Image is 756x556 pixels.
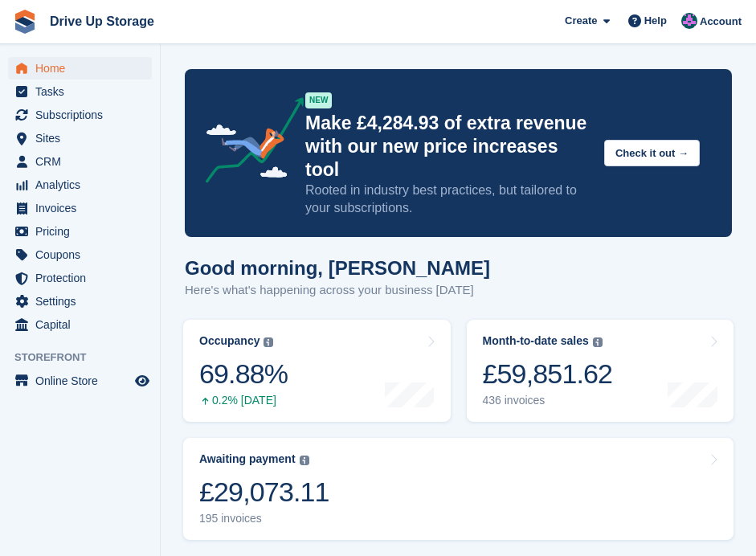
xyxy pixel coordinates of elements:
[35,243,132,266] span: Coupons
[593,337,603,347] img: icon-info-grey-7440780725fd019a000dd9b08b2336e03edf1995a4989e88bcd33f0948082b44.svg
[8,290,152,313] a: menu
[43,8,161,35] a: Drive Up Storage
[8,150,152,173] a: menu
[483,334,589,348] div: Month-to-date sales
[35,290,132,313] span: Settings
[192,97,304,189] img: price-adjustments-announcement-icon-8257ccfd72463d97f412b2fc003d46551f7dbcb40ab6d574587a9cd5c0d94...
[8,127,152,149] a: menu
[8,104,152,126] a: menu
[8,267,152,289] a: menu
[264,337,273,347] img: icon-info-grey-7440780725fd019a000dd9b08b2336e03edf1995a4989e88bcd33f0948082b44.svg
[8,313,152,336] a: menu
[8,370,152,392] a: menu
[199,334,259,348] div: Occupancy
[467,320,734,422] a: Month-to-date sales £59,851.62 436 invoices
[681,13,697,29] img: Andy
[305,182,591,217] p: Rooted in industry best practices, but tailored to your subscriptions.
[8,174,152,196] a: menu
[185,281,490,300] p: Here's what's happening across your business [DATE]
[35,313,132,336] span: Capital
[199,476,329,509] div: £29,073.11
[35,104,132,126] span: Subscriptions
[483,394,613,407] div: 436 invoices
[13,10,37,34] img: stora-icon-8386f47178a22dfd0bd8f6a31ec36ba5ce8667c1dd55bd0f319d3a0aa187defe.svg
[14,350,160,366] span: Storefront
[483,358,613,390] div: £59,851.62
[35,267,132,289] span: Protection
[35,220,132,243] span: Pricing
[305,112,591,182] p: Make £4,284.93 of extra revenue with our new price increases tool
[35,197,132,219] span: Invoices
[199,512,329,525] div: 195 invoices
[199,394,288,407] div: 0.2% [DATE]
[199,358,288,390] div: 69.88%
[183,320,451,422] a: Occupancy 69.88% 0.2% [DATE]
[300,456,309,465] img: icon-info-grey-7440780725fd019a000dd9b08b2336e03edf1995a4989e88bcd33f0948082b44.svg
[8,80,152,103] a: menu
[199,452,296,466] div: Awaiting payment
[35,370,132,392] span: Online Store
[35,57,132,80] span: Home
[644,13,667,29] span: Help
[8,243,152,266] a: menu
[183,438,734,540] a: Awaiting payment £29,073.11 195 invoices
[604,140,700,166] button: Check it out →
[8,57,152,80] a: menu
[35,174,132,196] span: Analytics
[35,127,132,149] span: Sites
[185,257,490,279] h1: Good morning, [PERSON_NAME]
[8,197,152,219] a: menu
[35,80,132,103] span: Tasks
[8,220,152,243] a: menu
[35,150,132,173] span: CRM
[305,92,332,108] div: NEW
[133,371,152,390] a: Preview store
[700,14,742,30] span: Account
[565,13,597,29] span: Create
